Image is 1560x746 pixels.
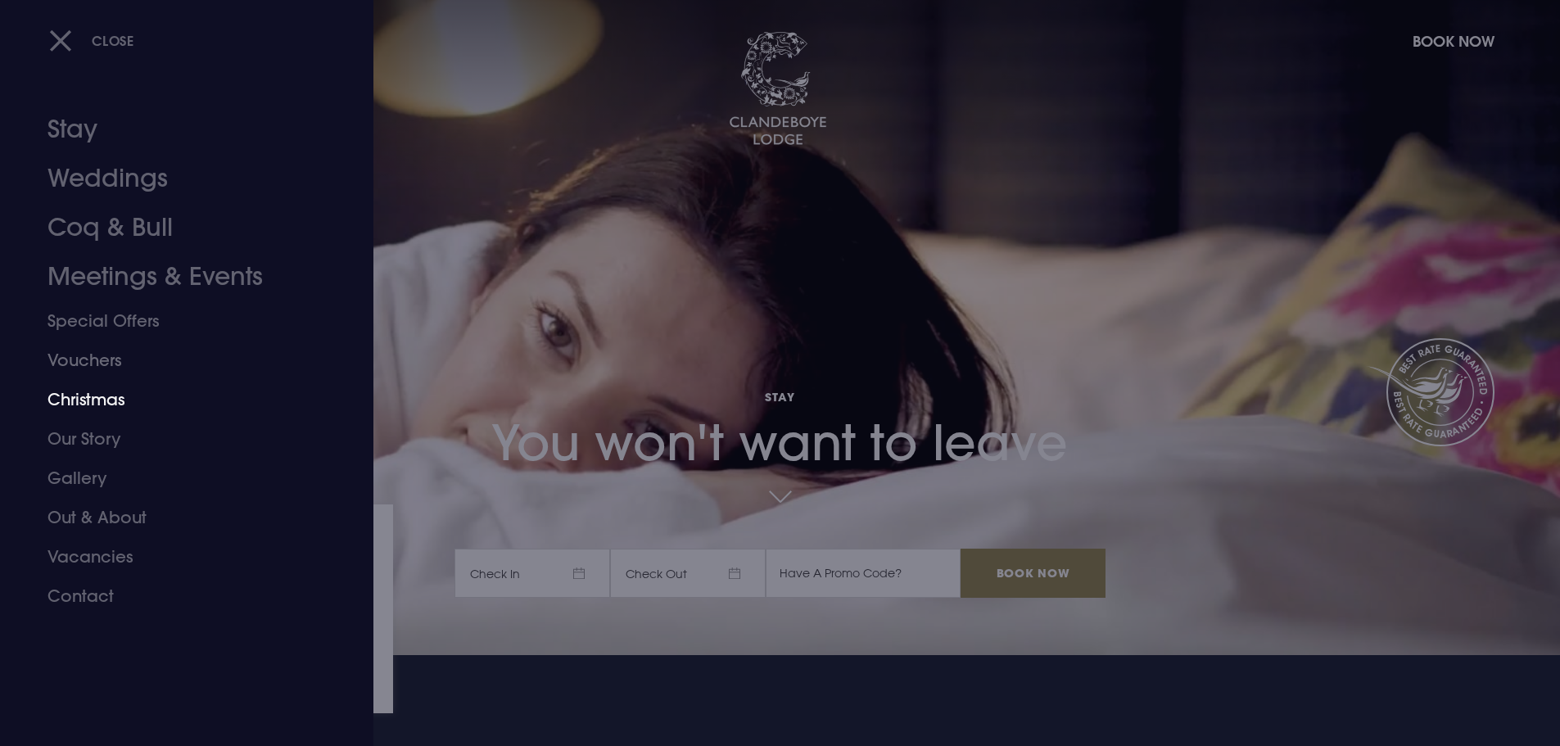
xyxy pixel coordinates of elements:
a: Our Story [47,419,306,459]
a: Coq & Bull [47,203,306,252]
a: Vouchers [47,341,306,380]
a: Stay [47,105,306,154]
span: Close [92,32,134,49]
button: Close [49,24,134,57]
a: Weddings [47,154,306,203]
a: Special Offers [47,301,306,341]
a: Contact [47,576,306,616]
a: Out & About [47,498,306,537]
a: Christmas [47,380,306,419]
a: Vacancies [47,537,306,576]
a: Gallery [47,459,306,498]
a: Meetings & Events [47,252,306,301]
